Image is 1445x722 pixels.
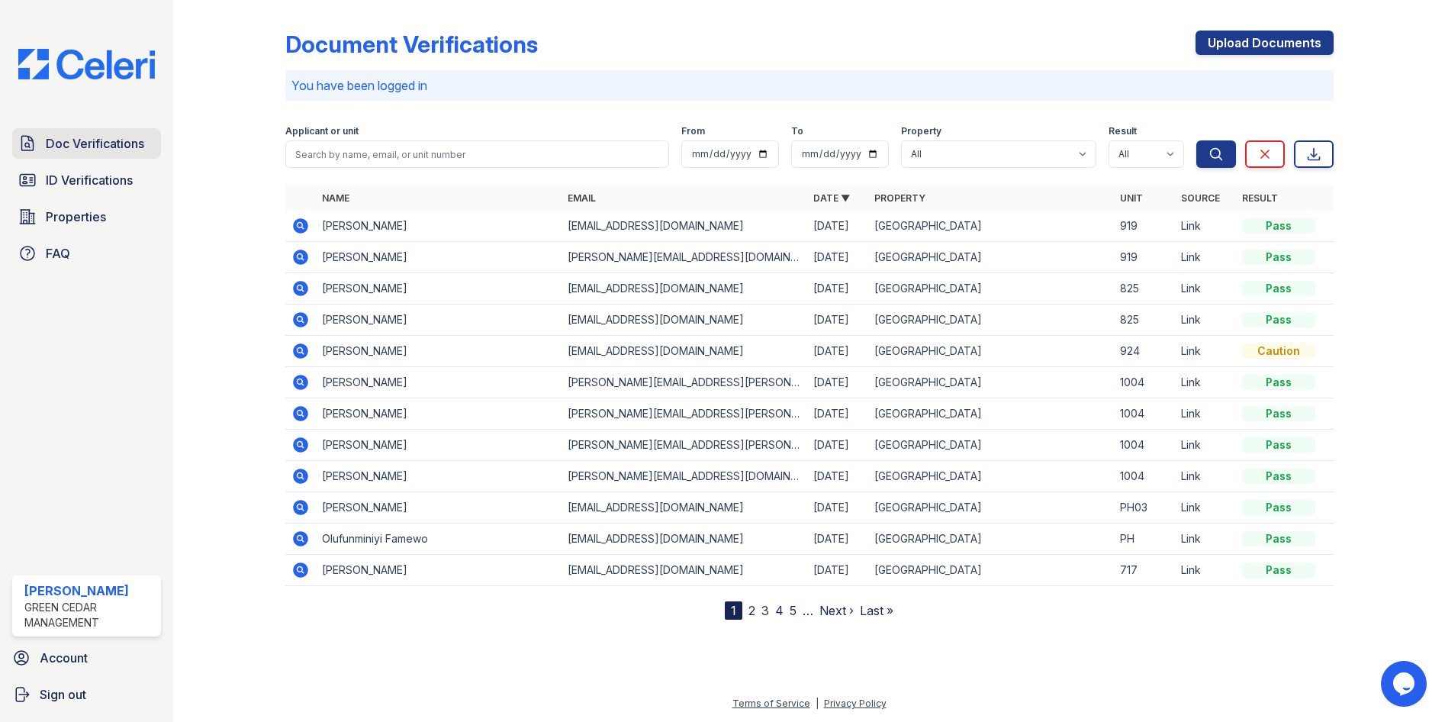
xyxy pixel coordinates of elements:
span: Account [40,649,88,667]
td: 1004 [1114,461,1175,492]
span: FAQ [46,244,70,263]
div: Document Verifications [285,31,538,58]
td: [DATE] [807,367,868,398]
p: You have been logged in [291,76,1328,95]
a: Upload Documents [1196,31,1334,55]
td: [DATE] [807,555,868,586]
div: Pass [1242,218,1315,234]
div: Pass [1242,437,1315,453]
a: Name [322,192,349,204]
div: Pass [1242,250,1315,265]
label: From [681,125,705,137]
td: 919 [1114,242,1175,273]
td: 919 [1114,211,1175,242]
span: Properties [46,208,106,226]
td: [DATE] [807,211,868,242]
td: Link [1175,430,1236,461]
td: Link [1175,273,1236,305]
td: [GEOGRAPHIC_DATA] [868,524,1114,555]
div: Pass [1242,531,1315,546]
div: Pass [1242,375,1315,390]
div: Pass [1242,469,1315,484]
td: [PERSON_NAME] [316,430,562,461]
td: [PERSON_NAME] [316,336,562,367]
td: [GEOGRAPHIC_DATA] [868,492,1114,524]
td: [EMAIL_ADDRESS][DOMAIN_NAME] [562,524,807,555]
td: PH03 [1114,492,1175,524]
td: Link [1175,555,1236,586]
td: [GEOGRAPHIC_DATA] [868,461,1114,492]
td: Link [1175,492,1236,524]
td: 1004 [1114,430,1175,461]
div: Pass [1242,281,1315,296]
div: 1 [725,601,742,620]
a: Properties [12,201,161,232]
span: Doc Verifications [46,134,144,153]
td: Link [1175,305,1236,336]
a: Terms of Service [732,698,810,709]
label: To [791,125,803,137]
td: 825 [1114,273,1175,305]
td: Link [1175,336,1236,367]
iframe: chat widget [1381,661,1430,707]
td: [GEOGRAPHIC_DATA] [868,430,1114,461]
td: [GEOGRAPHIC_DATA] [868,273,1114,305]
a: Source [1181,192,1220,204]
td: [DATE] [807,461,868,492]
div: Pass [1242,312,1315,327]
td: [DATE] [807,336,868,367]
td: [PERSON_NAME] [316,305,562,336]
div: Pass [1242,562,1315,578]
td: [PERSON_NAME][EMAIL_ADDRESS][DOMAIN_NAME] [562,461,807,492]
a: Next › [819,603,854,618]
td: [PERSON_NAME] [316,211,562,242]
td: Link [1175,398,1236,430]
div: Pass [1242,500,1315,515]
a: ID Verifications [12,165,161,195]
td: [DATE] [807,305,868,336]
td: PH [1114,524,1175,555]
td: [GEOGRAPHIC_DATA] [868,555,1114,586]
td: [DATE] [807,273,868,305]
td: [GEOGRAPHIC_DATA] [868,398,1114,430]
a: Doc Verifications [12,128,161,159]
label: Result [1109,125,1137,137]
td: [PERSON_NAME][EMAIL_ADDRESS][DOMAIN_NAME] [562,242,807,273]
td: [PERSON_NAME][EMAIL_ADDRESS][PERSON_NAME][DOMAIN_NAME] [562,367,807,398]
td: 1004 [1114,367,1175,398]
td: [PERSON_NAME] [316,242,562,273]
a: 5 [790,603,797,618]
td: Olufunminiyi Famewo [316,524,562,555]
td: [DATE] [807,430,868,461]
a: 4 [775,603,784,618]
td: [PERSON_NAME][EMAIL_ADDRESS][PERSON_NAME][DOMAIN_NAME] [562,430,807,461]
a: Result [1242,192,1278,204]
td: [EMAIL_ADDRESS][DOMAIN_NAME] [562,555,807,586]
div: Green Cedar Management [24,600,155,630]
div: | [816,698,819,709]
input: Search by name, email, or unit number [285,140,669,168]
a: Privacy Policy [824,698,887,709]
a: 2 [748,603,755,618]
a: FAQ [12,238,161,269]
td: 717 [1114,555,1175,586]
a: Unit [1120,192,1143,204]
td: [EMAIL_ADDRESS][DOMAIN_NAME] [562,336,807,367]
td: Link [1175,367,1236,398]
a: Last » [860,603,893,618]
td: Link [1175,524,1236,555]
span: … [803,601,813,620]
td: [DATE] [807,492,868,524]
a: Sign out [6,679,167,710]
td: [GEOGRAPHIC_DATA] [868,336,1114,367]
td: [PERSON_NAME] [316,492,562,524]
div: [PERSON_NAME] [24,582,155,600]
td: Link [1175,242,1236,273]
div: Pass [1242,406,1315,421]
span: Sign out [40,685,86,704]
td: [EMAIL_ADDRESS][DOMAIN_NAME] [562,492,807,524]
td: [PERSON_NAME] [316,461,562,492]
span: ID Verifications [46,171,133,189]
td: [GEOGRAPHIC_DATA] [868,305,1114,336]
